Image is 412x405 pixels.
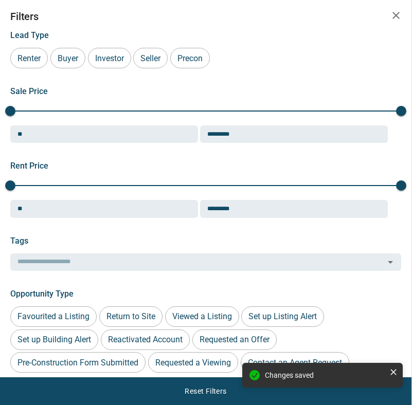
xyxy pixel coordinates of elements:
span: Precon [174,53,206,63]
button: Open [383,255,398,269]
span: Renter [14,53,44,63]
h2: Filters [10,10,401,23]
div: Changes saved [265,371,385,379]
span: Sale Price [10,86,48,96]
span: Return to Site [103,311,159,321]
span: Requested a Viewing [152,358,235,367]
span: Requested an Offer [196,335,273,344]
span: Rent Price [10,161,48,171]
span: Reactivated Account [104,335,186,344]
button: Reset Filters [178,382,233,400]
span: Viewed a Listing [169,311,236,321]
span: Set up Listing Alert [245,311,320,321]
span: Tags [10,236,28,246]
span: Buyer [54,53,82,63]
span: Opportunity Type [10,289,74,299]
span: Seller [137,53,164,63]
span: Investor [92,53,128,63]
span: Lead Type [10,30,49,40]
span: Contact an Agent Request [244,358,346,367]
span: Favourited a Listing [14,311,93,321]
span: Set up Building Alert [14,335,95,344]
span: Pre-Construction Form Submitted [14,358,142,367]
